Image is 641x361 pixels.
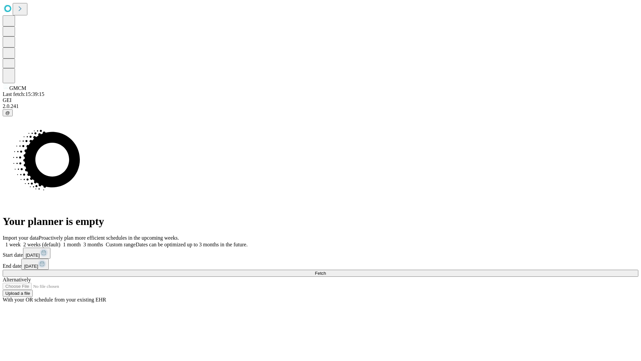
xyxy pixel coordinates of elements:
[3,290,33,297] button: Upload a file
[24,264,38,269] span: [DATE]
[136,242,247,247] span: Dates can be optimized up to 3 months in the future.
[63,242,81,247] span: 1 month
[23,242,60,247] span: 2 weeks (default)
[3,91,44,97] span: Last fetch: 15:39:15
[106,242,136,247] span: Custom range
[83,242,103,247] span: 3 months
[39,235,179,241] span: Proactively plan more efficient schedules in the upcoming weeks.
[23,248,50,259] button: [DATE]
[5,242,21,247] span: 1 week
[3,103,638,109] div: 2.0.241
[3,277,31,282] span: Alternatively
[26,253,40,258] span: [DATE]
[3,215,638,228] h1: Your planner is empty
[3,270,638,277] button: Fetch
[3,235,39,241] span: Import your data
[3,109,13,116] button: @
[3,248,638,259] div: Start date
[5,110,10,115] span: @
[21,259,49,270] button: [DATE]
[3,297,106,303] span: With your OR schedule from your existing EHR
[3,97,638,103] div: GEI
[3,259,638,270] div: End date
[9,85,26,91] span: GMCM
[315,271,326,276] span: Fetch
